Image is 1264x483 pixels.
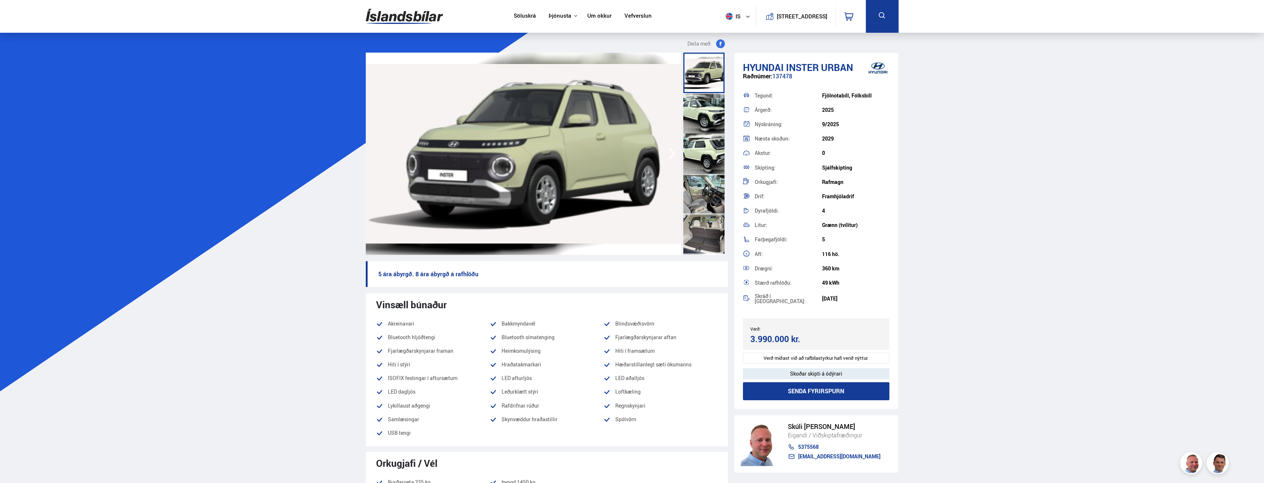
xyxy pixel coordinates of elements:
div: 0 [822,150,889,156]
button: Senda fyrirspurn [743,382,890,400]
div: Verð miðast við að rafbílastyrkur hafi verið nýttur. [743,353,890,363]
a: 5375568 [788,444,881,450]
li: Blindsvæðisvörn [603,319,717,328]
p: 5 ára ábyrgð. 8 ára ábyrgð á rafhlöðu [366,261,728,287]
img: siFngHWaQ9KaOqBr.png [1181,453,1203,475]
li: Regnskynjari [603,401,717,410]
div: Orkugjafi / Vél [376,458,718,469]
li: LED dagljós [376,387,490,396]
div: Næsta skoðun: [755,136,822,141]
li: Hiti í framsætum [603,347,717,355]
div: 2029 [822,136,889,142]
li: Loftkæling [603,387,717,396]
button: [STREET_ADDRESS] [780,13,825,19]
div: Drif: [755,194,822,199]
div: Sjálfskipting [822,165,889,171]
li: Hraðatakmarkari [490,360,603,369]
div: 2025 [822,107,889,113]
div: Eigandi / Viðskiptafræðingur [788,430,881,440]
li: Fjarlægðarskynjarar aftan [603,333,717,342]
img: siFngHWaQ9KaOqBr.png [741,422,780,466]
li: Samlæsingar [376,415,490,424]
a: Um okkur [587,13,612,20]
div: Farþegafjöldi: [755,237,822,242]
div: Grænn (tvílitur) [822,222,889,228]
li: Fjarlægðarskynjarar framan [376,347,490,355]
li: Spólvörn [603,415,717,424]
span: Hyundai [743,61,784,74]
div: Orkugjafi: [755,180,822,185]
span: Inster URBAN [786,61,853,74]
div: Skúli [PERSON_NAME] [788,423,881,430]
img: FbJEzSuNWCJXmdc-.webp [1208,453,1230,475]
div: 5 [822,237,889,242]
li: Bluetooth símatenging [490,333,603,342]
div: Rafmagn [822,179,889,185]
div: Verð: [750,326,816,331]
li: Rafdrifnar rúður [490,401,603,410]
span: is [723,13,741,20]
div: 3.990.000 kr. [750,334,814,344]
div: [DATE] [822,296,889,302]
li: ISOFIX festingar í aftursætum [376,374,490,383]
img: svg+xml;base64,PHN2ZyB4bWxucz0iaHR0cDovL3d3dy53My5vcmcvMjAwMC9zdmciIHdpZHRoPSI1MTIiIGhlaWdodD0iNT... [726,13,733,20]
div: Vinsæll búnaður [376,299,718,310]
li: USB tengi [376,429,490,437]
li: Heimkomulýsing [490,347,603,355]
a: Vefverslun [624,13,652,20]
div: Drægni: [755,266,822,271]
div: 360 km [822,266,889,271]
div: Framhjóladrif [822,193,889,199]
li: Skynvæddur hraðastillir [490,415,603,424]
span: Raðnúmer: [743,72,772,80]
li: LED afturljós [490,374,603,383]
img: 3652254.jpeg [681,53,996,255]
div: Fjölnotabíll, Fólksbíll [822,93,889,99]
div: Skoðar skipti á ódýrari [743,368,890,379]
span: Deila með: [687,39,712,48]
div: 49 kWh [822,280,889,286]
div: Skráð í [GEOGRAPHIC_DATA]: [755,294,822,304]
div: Nýskráning: [755,122,822,127]
button: is [723,6,756,27]
button: Deila með: [684,39,728,48]
a: Söluskrá [514,13,536,20]
button: Opna LiveChat spjallviðmót [6,3,28,25]
div: Skipting: [755,165,822,170]
div: 4 [822,208,889,214]
img: 3698447.jpeg [366,53,681,255]
div: Stærð rafhlöðu: [755,280,822,285]
img: brand logo [863,57,893,79]
div: Árgerð: [755,107,822,113]
div: Afl: [755,252,822,257]
li: LED aðalljós [603,374,717,383]
li: Bluetooth hljóðtengi [376,333,490,342]
div: 9/2025 [822,121,889,127]
li: Hiti í stýri [376,360,490,369]
div: Tegund: [755,93,822,98]
li: Hæðarstillanlegt sæti ökumanns [603,360,717,369]
div: 137478 [743,73,890,87]
div: Dyrafjöldi: [755,208,822,213]
li: Bakkmyndavél [490,319,603,328]
div: 116 hö. [822,251,889,257]
li: Leðurklætt stýri [490,387,603,396]
img: G0Ugv5HjCgRt.svg [366,4,443,28]
a: [STREET_ADDRESS] [760,6,831,27]
a: [EMAIL_ADDRESS][DOMAIN_NAME] [788,454,881,459]
div: Akstur: [755,150,822,156]
div: Litur: [755,223,822,228]
li: Akreinavari [376,319,490,328]
li: Lykillaust aðgengi [376,401,490,410]
button: Þjónusta [549,13,571,19]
